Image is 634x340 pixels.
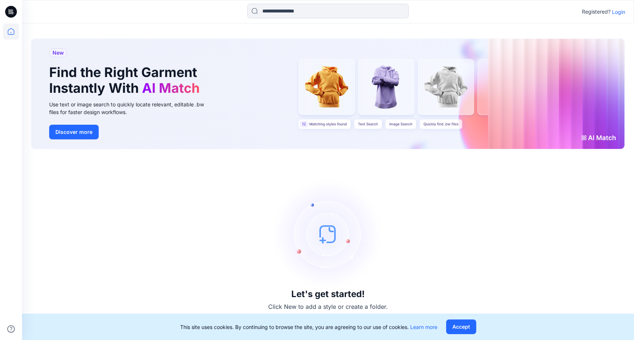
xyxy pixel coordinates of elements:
[49,65,203,96] h1: Find the Right Garment Instantly With
[410,324,437,330] a: Learn more
[49,125,99,139] button: Discover more
[291,289,365,299] h3: Let's get started!
[52,48,64,57] span: New
[180,323,437,331] p: This site uses cookies. By continuing to browse the site, you are agreeing to our use of cookies.
[268,302,388,311] p: Click New to add a style or create a folder.
[582,7,611,16] p: Registered?
[612,8,625,16] p: Login
[49,100,214,116] div: Use text or image search to quickly locate relevant, editable .bw files for faster design workflows.
[142,80,200,96] span: AI Match
[446,319,476,334] button: Accept
[273,179,383,289] img: empty-state-image.svg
